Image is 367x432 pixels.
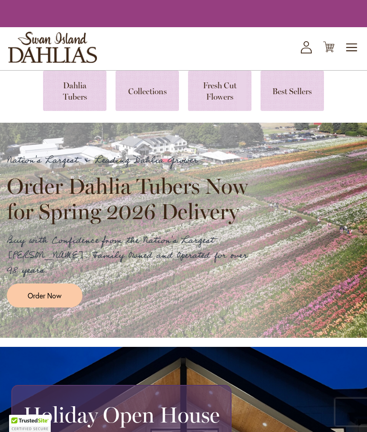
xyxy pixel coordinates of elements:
[7,233,256,278] p: Buy with Confidence from the Nation's Largest [PERSON_NAME]. Family Owned and Operated for over 9...
[23,402,220,427] h2: Holiday Open House
[7,173,256,224] h2: Order Dahlia Tubers Now for Spring 2026 Delivery
[7,153,256,168] p: Nation's Largest & Leading Dahlia Grower
[8,32,97,63] a: store logo
[7,283,82,307] a: Order Now
[28,290,62,301] span: Order Now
